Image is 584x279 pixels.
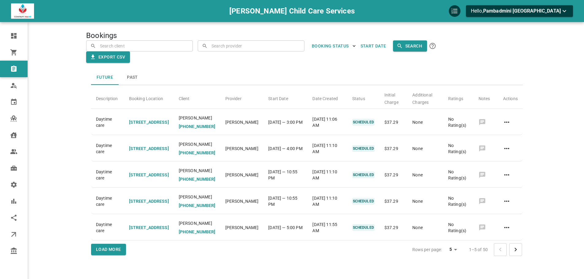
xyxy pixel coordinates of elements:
[179,123,216,130] p: [PHONE_NUMBER]
[449,5,460,17] div: QuickStart Guide
[443,163,474,188] td: No Rating(s)
[91,215,124,240] td: Daytime care
[263,215,307,240] td: [DATE] — 5:00 PM
[129,224,169,231] p: [STREET_ADDRESS]
[225,224,259,231] p: [PERSON_NAME]
[483,8,561,14] span: Pambadmini [GEOGRAPHIC_DATA]
[443,189,474,214] td: No Rating(s)
[174,86,220,109] th: Client
[352,145,375,152] p: SCHEDULED
[124,86,174,109] th: Booking Location
[309,40,358,52] button: BOOKING STATUS
[179,176,216,183] p: [PHONE_NUMBER]
[509,243,522,256] button: Go to next page
[384,172,398,177] span: $37.29
[471,7,568,15] p: Hello,
[179,220,216,226] span: [PERSON_NAME]
[498,86,523,109] th: Actions
[358,40,389,52] button: Start Date
[91,244,126,255] button: Load More
[352,224,375,231] p: SCHEDULED
[393,40,427,52] button: Search
[384,146,398,151] span: $37.29
[443,215,474,240] td: No Rating(s)
[179,141,216,147] span: [PERSON_NAME]
[220,86,264,109] th: Provider
[307,215,347,240] td: [DATE] 11:55 AM
[225,198,259,205] p: [PERSON_NAME]
[179,168,216,174] span: [PERSON_NAME]
[179,194,216,200] span: [PERSON_NAME]
[307,110,347,135] td: [DATE] 11:06 AM
[91,110,124,135] td: Daytime care
[91,163,124,188] td: Daytime care
[347,86,380,109] th: Status
[229,5,355,17] h6: [PERSON_NAME] Child Care Services
[407,136,443,161] td: None
[474,86,498,109] th: Notes
[225,119,259,126] p: [PERSON_NAME]
[307,163,347,188] td: [DATE] 11:10 AM
[443,136,474,161] td: No Rating(s)
[469,247,488,253] p: 1–5 of 50
[129,119,169,126] p: [STREET_ADDRESS]
[407,163,443,188] td: None
[384,225,398,230] span: $37.29
[412,247,442,253] p: Rows per page:
[119,70,146,85] button: Past
[179,115,216,121] span: [PERSON_NAME]
[263,110,307,135] td: [DATE] — 3:00 PM
[11,3,34,19] img: company-logo
[307,189,347,214] td: [DATE] 11:10 AM
[129,145,169,152] p: [STREET_ADDRESS]
[407,189,443,214] td: None
[225,145,259,152] p: [PERSON_NAME]
[443,110,474,135] td: No Rating(s)
[263,136,307,161] td: [DATE] — 4:00 PM
[407,86,443,109] th: Additional Charges
[407,110,443,135] td: None
[380,86,408,109] th: Initial Charge
[86,51,130,63] button: Export CSV
[263,163,307,188] td: [DATE] — 10:55 PM
[445,245,459,254] div: 5
[427,40,438,51] button: Click the Search button to submit your search. All name/email searches are CASE SENSITIVE. To sea...
[384,120,398,125] span: $37.29
[91,189,124,214] td: Daytime care
[263,86,307,109] th: Start Date
[407,215,443,240] td: None
[179,202,216,209] p: [PHONE_NUMBER]
[91,70,119,85] button: Future
[179,229,216,235] p: [PHONE_NUMBER]
[225,172,259,178] p: [PERSON_NAME]
[263,189,307,214] td: [DATE] — 10:55 PM
[91,136,124,161] td: Daytime care
[307,86,347,109] th: Date Created
[307,136,347,161] td: [DATE] 11:10 AM
[384,199,398,204] span: $37.29
[352,119,375,126] p: SCHEDULED
[466,5,573,17] button: Hello,Pambadmini [GEOGRAPHIC_DATA]
[129,198,169,205] p: [STREET_ADDRESS]
[352,172,375,178] p: SCHEDULED
[179,150,216,156] p: [PHONE_NUMBER]
[443,86,474,109] th: Ratings
[210,40,300,51] input: Search provider
[98,40,189,51] input: Search client
[91,86,124,109] th: Description
[129,172,169,178] p: [STREET_ADDRESS]
[352,198,375,205] p: SCHEDULED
